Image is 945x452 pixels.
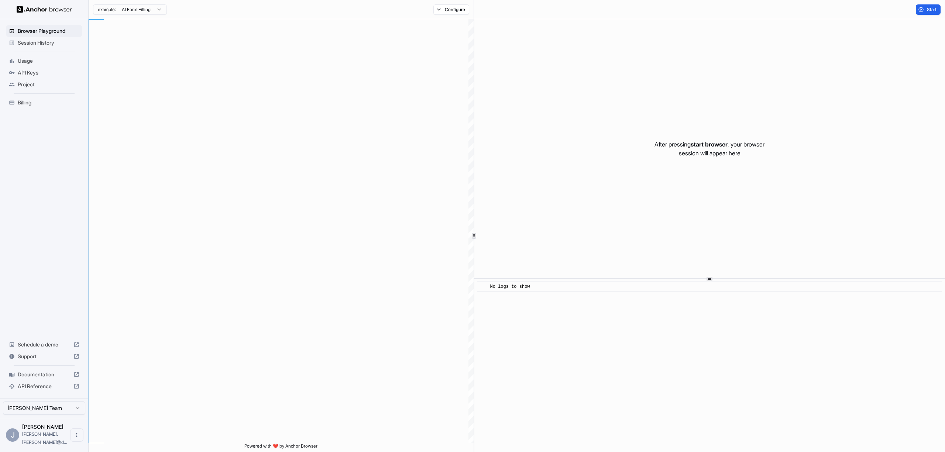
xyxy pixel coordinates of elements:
img: Anchor Logo [17,6,72,13]
div: API Keys [6,67,82,79]
div: J [6,428,19,442]
div: Documentation [6,369,82,380]
div: Support [6,351,82,362]
span: Project [18,81,79,88]
span: ​ [481,283,485,290]
span: Billing [18,99,79,106]
span: API Keys [18,69,79,76]
div: Session History [6,37,82,49]
span: Support [18,353,71,360]
div: Project [6,79,82,90]
span: Schedule a demo [18,341,71,348]
span: API Reference [18,383,71,390]
span: Jacob Downey [22,424,63,430]
span: Session History [18,39,79,46]
button: Open menu [70,428,83,442]
div: API Reference [6,380,82,392]
div: Usage [6,55,82,67]
span: start browser [691,141,728,148]
span: Start [927,7,937,13]
div: Browser Playground [6,25,82,37]
div: Billing [6,97,82,108]
span: No logs to show [490,284,530,289]
button: Configure [433,4,469,15]
div: Schedule a demo [6,339,82,351]
button: Start [916,4,941,15]
span: Powered with ❤️ by Anchor Browser [244,443,317,452]
p: After pressing , your browser session will appear here [654,140,764,158]
span: jacob.downey@dealmaker.tech [22,431,67,445]
span: Documentation [18,371,71,378]
span: Usage [18,57,79,65]
span: Browser Playground [18,27,79,35]
span: example: [98,7,116,13]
